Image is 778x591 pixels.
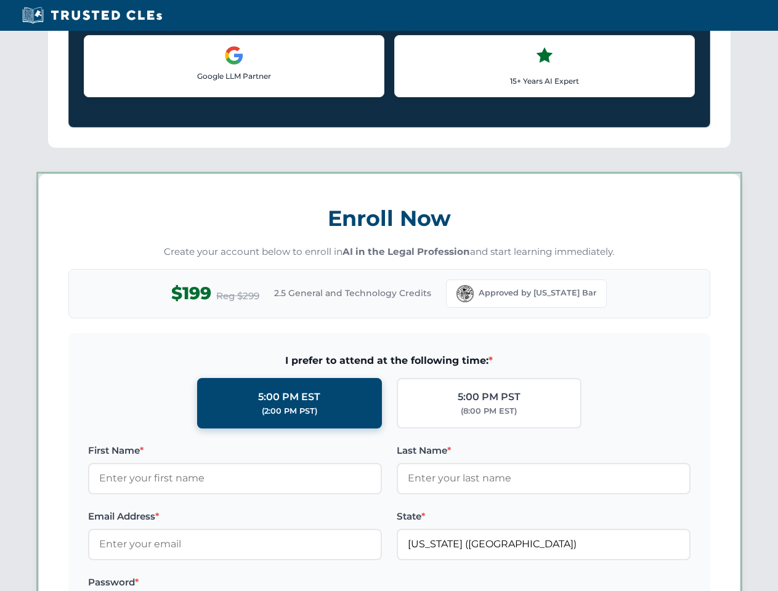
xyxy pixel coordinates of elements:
span: Approved by [US_STATE] Bar [479,287,596,299]
input: Enter your email [88,529,382,560]
img: Google [224,46,244,65]
strong: AI in the Legal Profession [342,246,470,257]
input: Florida (FL) [397,529,691,560]
h3: Enroll Now [68,199,710,238]
span: 2.5 General and Technology Credits [274,286,431,300]
span: I prefer to attend at the following time: [88,353,691,369]
img: Florida Bar [456,285,474,302]
span: Reg $299 [216,289,259,304]
div: 5:00 PM EST [258,389,320,405]
label: Password [88,575,382,590]
label: Email Address [88,509,382,524]
img: Trusted CLEs [18,6,166,25]
div: (8:00 PM EST) [461,405,517,417]
input: Enter your first name [88,463,382,494]
input: Enter your last name [397,463,691,494]
label: First Name [88,443,382,458]
div: 5:00 PM PST [458,389,521,405]
p: Google LLM Partner [94,70,374,82]
p: 15+ Years AI Expert [405,75,684,87]
span: $199 [171,279,211,307]
p: Create your account below to enroll in and start learning immediately. [68,245,710,259]
label: State [397,509,691,524]
div: (2:00 PM PST) [262,405,317,417]
label: Last Name [397,443,691,458]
